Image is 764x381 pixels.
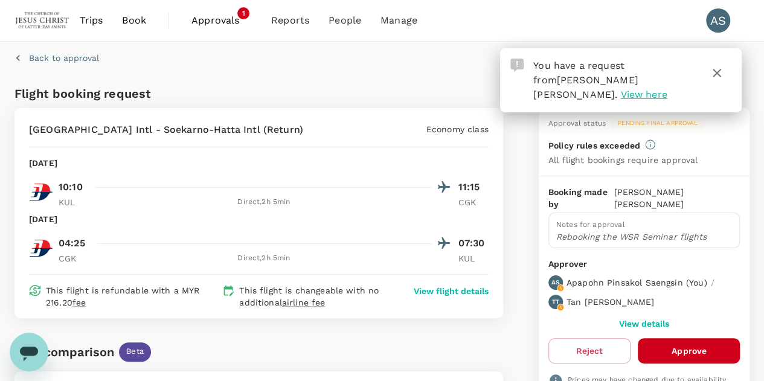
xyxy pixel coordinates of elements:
[29,52,99,64] p: Back to approval
[122,13,146,28] span: Book
[556,231,732,243] p: Rebooking the WSR Seminar flights
[29,213,57,225] p: [DATE]
[567,277,707,289] p: Apapohn Pinsakol Saengsin ( You )
[548,258,740,271] p: Approver
[239,284,391,309] p: This flight is changeable with no additional
[458,236,489,251] p: 07:30
[548,139,640,152] p: Policy rules exceeded
[551,278,559,287] p: AS
[567,296,655,308] p: Tan [PERSON_NAME]
[191,13,252,28] span: Approvals
[271,13,309,28] span: Reports
[237,7,249,19] span: 1
[548,118,606,130] div: Approval status
[556,220,625,229] span: Notes for approval
[548,338,631,363] button: Reject
[548,186,614,210] p: Booking made by
[96,196,432,208] div: Direct , 2h 5min
[29,123,303,137] p: [GEOGRAPHIC_DATA] Intl - Soekarno-Hatta Intl (Return)
[10,333,48,371] iframe: Button to launch messaging window
[380,13,417,28] span: Manage
[59,180,83,194] p: 10:10
[29,236,53,260] img: MH
[620,89,667,100] span: View here
[29,180,53,204] img: MH
[533,74,638,100] span: [PERSON_NAME] [PERSON_NAME]
[119,346,151,357] span: Beta
[96,252,432,264] div: Direct , 2h 5min
[706,8,730,33] div: AS
[510,59,524,72] img: Approval Request
[611,119,705,127] span: Pending final approval
[614,186,740,210] p: [PERSON_NAME] [PERSON_NAME]
[458,180,489,194] p: 11:15
[619,319,669,328] button: View details
[14,84,256,103] h6: Flight booking request
[710,277,714,289] p: /
[59,196,89,208] p: KUL
[329,13,361,28] span: People
[638,338,740,363] button: Approve
[548,154,698,166] p: All flight bookings require approval
[426,123,489,135] p: Economy class
[14,7,70,34] img: The Malaysian Church of Jesus Christ of Latter-day Saints
[46,284,217,309] p: This flight is refundable with a MYR 216.20
[282,298,326,307] span: airline fee
[59,252,89,264] p: CGK
[414,285,489,297] button: View flight details
[72,298,86,307] span: fee
[458,196,489,208] p: CGK
[80,13,103,28] span: Trips
[14,342,114,362] div: Fare comparison
[533,60,638,100] span: You have a request from .
[14,52,99,64] button: Back to approval
[458,252,489,264] p: KUL
[552,298,559,306] p: TT
[59,236,85,251] p: 04:25
[29,157,57,169] p: [DATE]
